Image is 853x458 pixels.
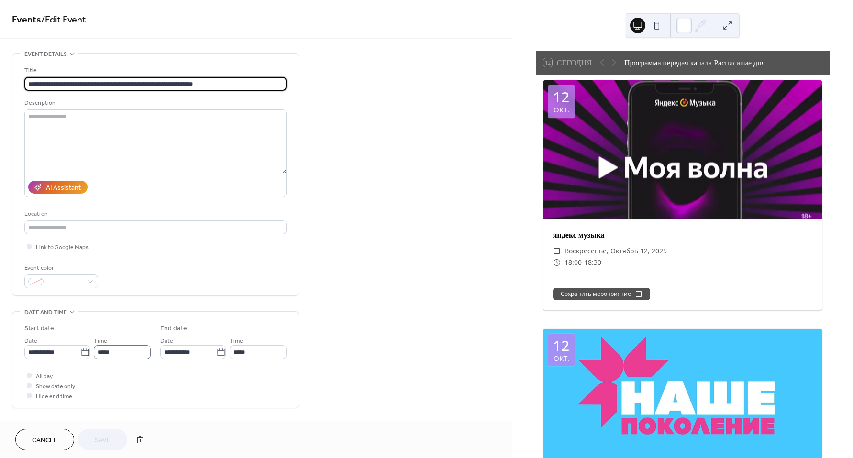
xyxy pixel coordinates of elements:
span: Recurring event [24,420,75,430]
span: Time [94,336,107,346]
button: Cancel [15,429,74,450]
div: окт. [554,355,569,362]
span: Date and time [24,307,67,317]
span: Date [24,336,37,346]
a: Events [12,11,41,29]
div: Программа передач канала Расписание дня [624,57,765,68]
span: / Edit Event [41,11,86,29]
div: Title [24,65,285,76]
div: Event color [24,263,96,273]
span: Link to Google Maps [36,242,89,252]
span: Hide end time [36,392,72,402]
span: Cancel [32,436,57,446]
div: Location [24,209,285,219]
div: ​ [553,257,561,268]
div: 12 [553,338,569,353]
div: яндекс музыка [543,229,822,240]
span: Date [160,336,173,346]
span: All day [36,371,53,382]
span: 18:30 [584,257,601,268]
span: 18:00 [565,257,582,268]
div: 12 [553,90,569,104]
button: Сохранить мероприятие [553,288,650,300]
button: AI Assistant [28,181,88,194]
div: Description [24,98,285,108]
div: End date [160,324,187,334]
span: Show date only [36,382,75,392]
div: AI Assistant [46,183,81,193]
div: окт. [554,106,569,113]
div: Start date [24,324,54,334]
span: Event details [24,49,67,59]
span: Time [230,336,243,346]
div: ​ [553,245,561,257]
span: - [582,257,584,268]
span: воскресенье, октябрь 12, 2025 [565,245,667,257]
